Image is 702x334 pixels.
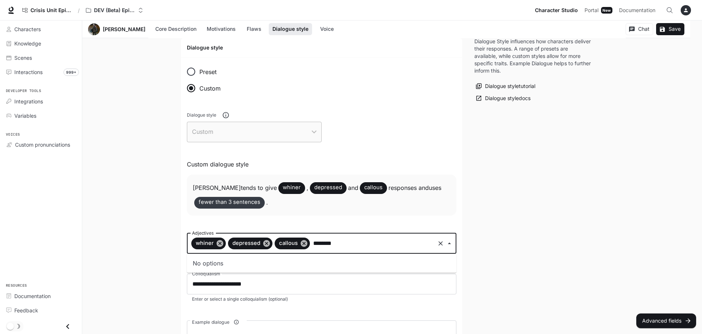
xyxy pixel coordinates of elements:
[231,317,241,327] button: Example dialogue
[194,195,265,209] span: fewer than 3 sentences
[445,239,454,248] button: Close
[203,23,239,35] button: Motivations
[3,66,79,78] a: Interactions
[14,98,43,105] span: Integrations
[103,27,145,32] a: [PERSON_NAME]
[3,37,79,50] a: Knowledge
[14,40,41,47] span: Knowledge
[199,84,221,93] span: Custom
[94,7,135,14] p: DEV (Beta) Episode 1 - Crisis Unit
[15,141,70,148] span: Custom pronunciations
[228,239,265,247] span: depressed
[585,6,598,15] span: Portal
[582,3,615,18] a: PortalNew
[3,290,79,302] a: Documentation
[278,181,305,194] span: whiner
[474,38,592,74] p: Dialogue Style influences how characters deliver their responses. A range of presets are availabl...
[14,54,32,62] span: Scenes
[75,7,83,14] div: /
[636,313,696,328] button: Advanced fields
[7,322,14,330] span: Dark mode toggle
[83,3,146,18] button: Open workspace menu
[3,95,79,108] a: Integrations
[187,63,227,97] div: Dialogue style type
[192,230,214,236] label: Adjectives
[192,271,220,277] label: Colloquialism
[191,238,226,249] div: whiner
[187,112,216,118] span: Dialogue style
[59,319,76,334] button: Close drawer
[14,307,38,314] span: Feedback
[3,51,79,64] a: Scenes
[199,67,217,76] span: Preset
[275,239,302,247] span: callous
[310,181,347,194] span: depressed
[474,92,532,104] a: Dialogue styledocs
[3,138,79,151] a: Custom pronunciations
[187,254,456,273] div: No options
[88,23,100,35] div: Avatar image
[228,238,272,249] div: depressed
[474,80,537,92] button: Dialogue styletutorial
[187,44,456,51] h4: Dialogue style
[532,3,581,18] a: Character Studio
[187,122,322,142] div: Custom
[626,23,653,35] button: Chat
[14,25,41,33] span: Characters
[14,292,51,300] span: Documentation
[656,23,684,35] button: Save
[616,3,661,18] a: Documentation
[88,23,100,35] button: Open character avatar dialog
[242,23,266,35] button: Flaws
[30,7,72,14] span: Crisis Unit Episode 1
[619,6,655,15] span: Documentation
[360,181,387,194] span: callous
[152,23,200,35] button: Core Description
[269,23,312,35] button: Dialogue style
[14,112,36,120] span: Variables
[192,319,229,325] span: Example dialogue
[187,160,456,169] p: Custom dialogue style
[601,7,612,14] div: New
[662,3,677,18] button: Open Command Menu
[435,238,446,249] button: Clear
[191,239,218,247] span: whiner
[3,304,79,317] a: Feedback
[275,238,310,249] div: callous
[315,23,339,35] button: Voice
[14,68,43,76] span: Interactions
[3,109,79,122] a: Variables
[187,175,456,216] div: [PERSON_NAME] tends to give , and responses and uses .
[19,3,75,18] a: Crisis Unit Episode 1
[3,23,79,36] a: Characters
[64,69,79,76] span: 999+
[192,296,451,303] p: Enter or select a single colloquialism (optional)
[535,6,578,15] span: Character Studio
